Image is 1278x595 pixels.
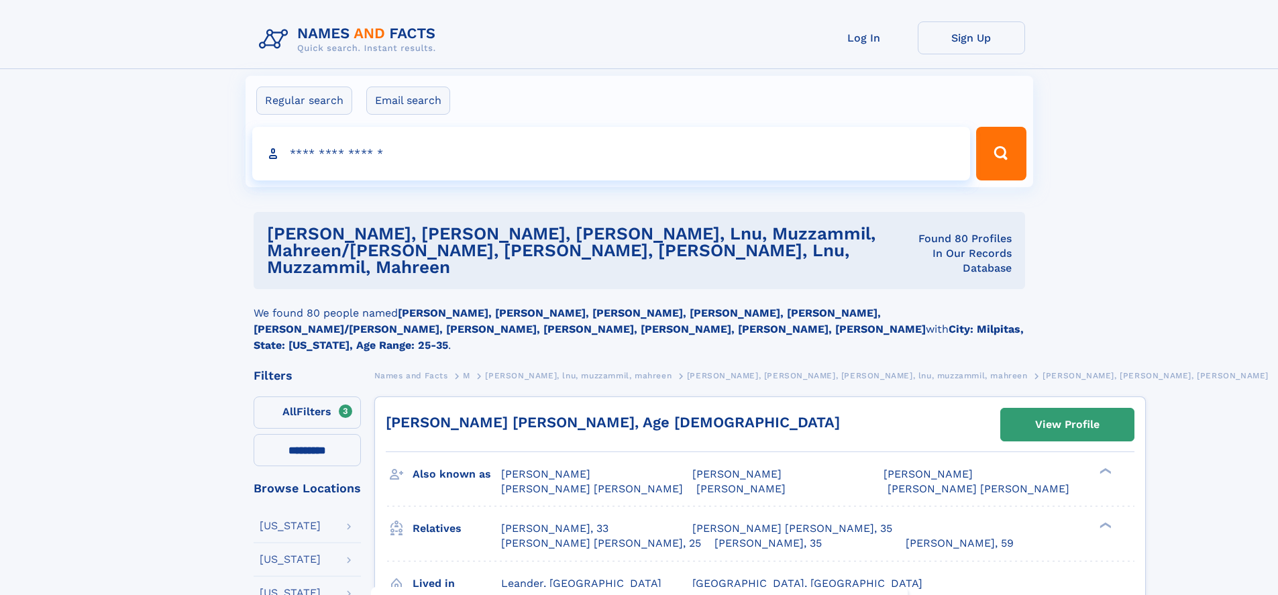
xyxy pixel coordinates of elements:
span: [PERSON_NAME] [696,482,786,495]
span: [PERSON_NAME], [PERSON_NAME], [PERSON_NAME] [1043,371,1269,380]
span: All [282,405,297,418]
div: ❯ [1096,467,1112,476]
input: search input [252,127,971,180]
span: [PERSON_NAME], [PERSON_NAME], [PERSON_NAME], lnu, muzzammil, mahreen [687,371,1028,380]
a: [PERSON_NAME], [PERSON_NAME], [PERSON_NAME], lnu, muzzammil, mahreen [687,367,1028,384]
h3: Relatives [413,517,501,540]
a: M [463,367,470,384]
div: [US_STATE] [260,554,321,565]
span: [PERSON_NAME] [PERSON_NAME] [888,482,1069,495]
div: We found 80 people named with . [254,289,1025,354]
button: Search Button [976,127,1026,180]
a: [PERSON_NAME] [PERSON_NAME], Age [DEMOGRAPHIC_DATA] [386,414,840,431]
label: Regular search [256,87,352,115]
h1: [PERSON_NAME], [PERSON_NAME], [PERSON_NAME], lnu, muzzammil, mahreen/[PERSON_NAME], [PERSON_NAME]... [267,225,906,276]
h3: Lived in [413,572,501,595]
b: City: Milpitas, State: [US_STATE], Age Range: 25-35 [254,323,1024,351]
span: [PERSON_NAME] [501,468,590,480]
a: [PERSON_NAME], 59 [906,536,1014,551]
div: [US_STATE] [260,521,321,531]
div: Browse Locations [254,482,361,494]
a: [PERSON_NAME] [PERSON_NAME], 25 [501,536,701,551]
span: [PERSON_NAME], lnu, muzzammil, mahreen [485,371,672,380]
a: [PERSON_NAME] [PERSON_NAME], 35 [692,521,892,536]
span: Leander, [GEOGRAPHIC_DATA] [501,577,661,590]
a: [PERSON_NAME], lnu, muzzammil, mahreen [485,367,672,384]
span: M [463,371,470,380]
img: Logo Names and Facts [254,21,447,58]
div: Found 80 Profiles In Our Records Database [906,231,1012,276]
span: [GEOGRAPHIC_DATA], [GEOGRAPHIC_DATA] [692,577,922,590]
a: [PERSON_NAME], 35 [714,536,822,551]
div: Filters [254,370,361,382]
span: [PERSON_NAME] [PERSON_NAME] [501,482,683,495]
a: Names and Facts [374,367,448,384]
label: Email search [366,87,450,115]
a: [PERSON_NAME], 33 [501,521,608,536]
a: View Profile [1001,409,1134,441]
div: ❯ [1096,521,1112,530]
div: View Profile [1035,409,1100,440]
span: [PERSON_NAME] [884,468,973,480]
h3: Also known as [413,463,501,486]
b: [PERSON_NAME], [PERSON_NAME], [PERSON_NAME], [PERSON_NAME], [PERSON_NAME], [PERSON_NAME]/[PERSON_... [254,307,926,335]
label: Filters [254,396,361,429]
a: Sign Up [918,21,1025,54]
span: [PERSON_NAME] [692,468,782,480]
a: Log In [810,21,918,54]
